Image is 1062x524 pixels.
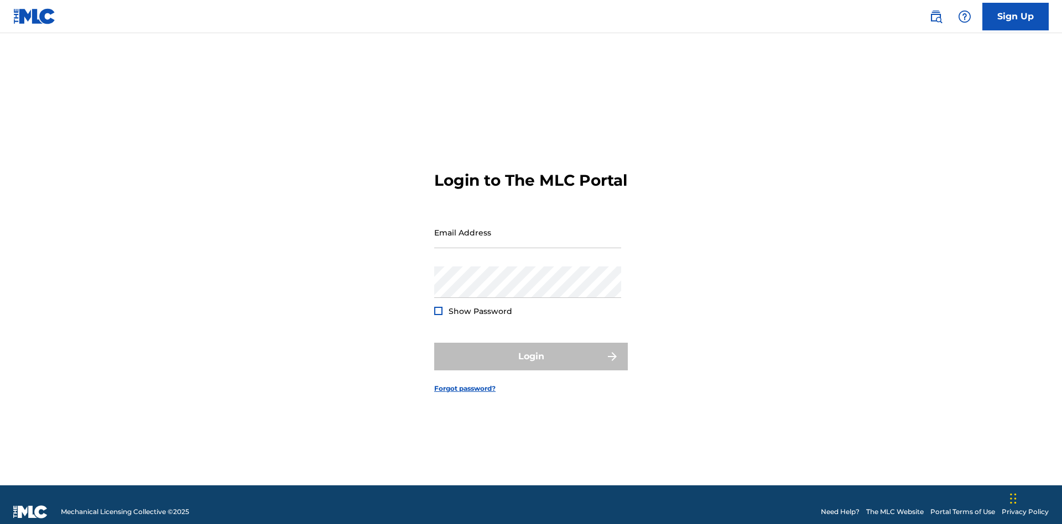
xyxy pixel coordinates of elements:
[434,384,496,394] a: Forgot password?
[434,171,627,190] h3: Login to The MLC Portal
[1002,507,1049,517] a: Privacy Policy
[954,6,976,28] div: Help
[930,507,995,517] a: Portal Terms of Use
[925,6,947,28] a: Public Search
[821,507,860,517] a: Need Help?
[929,10,943,23] img: search
[866,507,924,517] a: The MLC Website
[1010,482,1017,515] div: Drag
[13,8,56,24] img: MLC Logo
[958,10,971,23] img: help
[982,3,1049,30] a: Sign Up
[61,507,189,517] span: Mechanical Licensing Collective © 2025
[1007,471,1062,524] iframe: Chat Widget
[13,505,48,518] img: logo
[449,306,512,316] span: Show Password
